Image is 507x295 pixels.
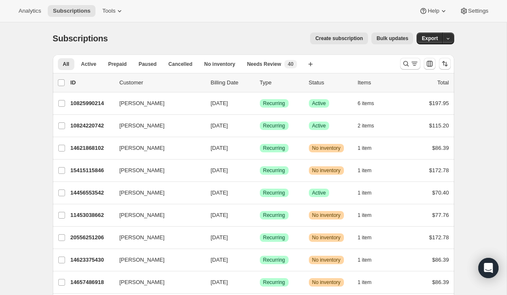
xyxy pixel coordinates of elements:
button: [PERSON_NAME] [114,97,199,110]
button: 1 item [358,187,381,199]
span: Active [312,100,326,107]
span: Recurring [263,234,285,241]
span: $115.20 [429,122,449,129]
span: No inventory [312,212,341,219]
span: [DATE] [211,257,228,263]
button: [PERSON_NAME] [114,164,199,177]
p: Total [437,78,449,87]
span: No inventory [312,279,341,286]
span: Settings [468,8,488,14]
span: 1 item [358,189,372,196]
span: [DATE] [211,167,228,173]
span: Needs Review [247,61,281,68]
span: [PERSON_NAME] [120,144,165,152]
div: 15415115846[PERSON_NAME][DATE]SuccessRecurringWarningNo inventory1 item$172.78 [71,165,449,176]
button: 1 item [358,232,381,244]
span: No inventory [204,61,235,68]
span: $197.95 [429,100,449,106]
span: [PERSON_NAME] [120,99,165,108]
span: Recurring [263,100,285,107]
button: 1 item [358,254,381,266]
span: No inventory [312,257,341,263]
span: No inventory [312,167,341,174]
span: Create subscription [315,35,363,42]
span: Export [422,35,438,42]
p: 10825990214 [71,99,113,108]
span: Recurring [263,189,285,196]
span: [PERSON_NAME] [120,122,165,130]
span: $77.76 [432,212,449,218]
span: Active [81,61,96,68]
span: 1 item [358,279,372,286]
div: Type [260,78,302,87]
span: [DATE] [211,189,228,196]
span: Subscriptions [53,34,108,43]
button: 6 items [358,97,384,109]
button: Export [417,32,443,44]
span: Help [428,8,439,14]
p: 20556251206 [71,233,113,242]
span: $70.40 [432,189,449,196]
p: 15415115846 [71,166,113,175]
button: 1 item [358,142,381,154]
span: [PERSON_NAME] [120,211,165,219]
span: Paused [139,61,157,68]
div: 14657486918[PERSON_NAME][DATE]SuccessRecurringWarningNo inventory1 item$86.39 [71,276,449,288]
button: 1 item [358,209,381,221]
span: Bulk updates [376,35,408,42]
span: $86.39 [432,145,449,151]
button: Create new view [304,58,317,70]
span: $86.39 [432,257,449,263]
p: 14623375430 [71,256,113,264]
span: 6 items [358,100,374,107]
span: Prepaid [108,61,127,68]
span: $172.78 [429,234,449,241]
p: 14657486918 [71,278,113,287]
span: [PERSON_NAME] [120,166,165,175]
button: Tools [97,5,129,17]
button: Search and filter results [400,58,420,70]
span: Active [312,122,326,129]
button: Analytics [14,5,46,17]
button: Sort the results [439,58,451,70]
button: Help [414,5,452,17]
div: 11453038662[PERSON_NAME][DATE]SuccessRecurringWarningNo inventory1 item$77.76 [71,209,449,221]
button: 1 item [358,276,381,288]
p: 11453038662 [71,211,113,219]
button: Create subscription [310,32,368,44]
span: 40 [288,61,293,68]
button: Settings [455,5,493,17]
span: No inventory [312,145,341,152]
button: [PERSON_NAME] [114,119,199,133]
button: [PERSON_NAME] [114,231,199,244]
p: Status [309,78,351,87]
div: 20556251206[PERSON_NAME][DATE]SuccessRecurringWarningNo inventory1 item$172.78 [71,232,449,244]
span: [DATE] [211,279,228,285]
span: 1 item [358,145,372,152]
button: Bulk updates [371,32,413,44]
span: Recurring [263,257,285,263]
div: Items [358,78,400,87]
span: 1 item [358,212,372,219]
span: [DATE] [211,145,228,151]
button: [PERSON_NAME] [114,141,199,155]
button: 2 items [358,120,384,132]
span: Tools [102,8,115,14]
span: $172.78 [429,167,449,173]
span: Recurring [263,122,285,129]
div: IDCustomerBilling DateTypeStatusItemsTotal [71,78,449,87]
button: [PERSON_NAME] [114,208,199,222]
span: 2 items [358,122,374,129]
span: [PERSON_NAME] [120,233,165,242]
span: 1 item [358,234,372,241]
span: [PERSON_NAME] [120,278,165,287]
p: ID [71,78,113,87]
div: 14621868102[PERSON_NAME][DATE]SuccessRecurringWarningNo inventory1 item$86.39 [71,142,449,154]
p: 10824220742 [71,122,113,130]
span: Recurring [263,279,285,286]
span: [PERSON_NAME] [120,256,165,264]
span: Subscriptions [53,8,90,14]
p: Customer [120,78,204,87]
div: 10825990214[PERSON_NAME][DATE]SuccessRecurringSuccessActive6 items$197.95 [71,97,449,109]
span: Analytics [19,8,41,14]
